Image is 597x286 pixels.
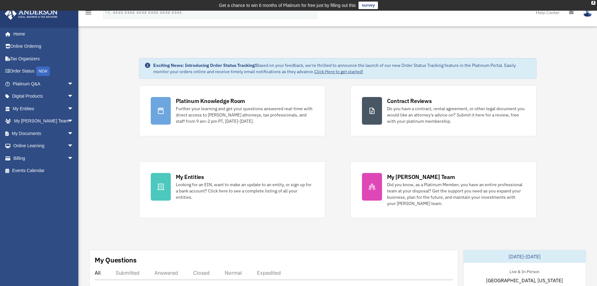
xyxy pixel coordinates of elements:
[139,85,325,136] a: Platinum Knowledge Room Further your learning and get your questions answered real-time with dire...
[105,8,112,15] i: search
[4,52,83,65] a: Tax Organizers
[85,9,92,16] i: menu
[176,173,204,181] div: My Entities
[67,102,80,115] span: arrow_drop_down
[36,67,50,76] div: NEW
[387,97,432,105] div: Contract Reviews
[4,28,80,40] a: Home
[139,161,325,218] a: My Entities Looking for an EIN, want to make an update to an entity, or sign up for a bank accoun...
[67,140,80,153] span: arrow_drop_down
[350,161,537,218] a: My [PERSON_NAME] Team Did you know, as a Platinum Member, you have an entire professional team at...
[350,85,537,136] a: Contract Reviews Do you have a contract, rental agreement, or other legal document you would like...
[463,250,586,263] div: [DATE]-[DATE]
[591,1,595,5] div: close
[314,69,363,74] a: Click Here to get started!
[4,65,83,78] a: Order StatusNEW
[4,102,83,115] a: My Entitiesarrow_drop_down
[67,78,80,90] span: arrow_drop_down
[359,2,378,9] a: survey
[176,105,314,124] div: Further your learning and get your questions answered real-time with direct access to [PERSON_NAM...
[387,105,525,124] div: Do you have a contract, rental agreement, or other legal document you would like an attorney's ad...
[154,270,178,276] div: Answered
[67,90,80,103] span: arrow_drop_down
[387,181,525,207] div: Did you know, as a Platinum Member, you have an entire professional team at your disposal? Get th...
[116,270,139,276] div: Submitted
[583,8,592,17] img: User Pic
[153,62,531,75] div: Based on your feedback, we're thrilled to announce the launch of our new Order Status Tracking fe...
[505,268,544,274] div: Live & In-Person
[153,62,256,68] strong: Exciting News: Introducing Order Status Tracking!
[67,127,80,140] span: arrow_drop_down
[67,152,80,165] span: arrow_drop_down
[95,255,137,265] div: My Questions
[176,97,245,105] div: Platinum Knowledge Room
[85,11,92,16] a: menu
[176,181,314,200] div: Looking for an EIN, want to make an update to an entity, or sign up for a bank account? Click her...
[4,40,83,53] a: Online Ordering
[219,2,356,9] div: Get a chance to win 6 months of Platinum for free just by filling out this
[4,90,83,103] a: Digital Productsarrow_drop_down
[4,140,83,152] a: Online Learningarrow_drop_down
[387,173,455,181] div: My [PERSON_NAME] Team
[4,165,83,177] a: Events Calendar
[257,270,281,276] div: Expedited
[4,115,83,127] a: My [PERSON_NAME] Teamarrow_drop_down
[4,152,83,165] a: Billingarrow_drop_down
[4,78,83,90] a: Platinum Q&Aarrow_drop_down
[95,270,101,276] div: All
[486,277,563,284] span: [GEOGRAPHIC_DATA], [US_STATE]
[225,270,242,276] div: Normal
[193,270,210,276] div: Closed
[3,8,60,20] img: Anderson Advisors Platinum Portal
[67,115,80,128] span: arrow_drop_down
[4,127,83,140] a: My Documentsarrow_drop_down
